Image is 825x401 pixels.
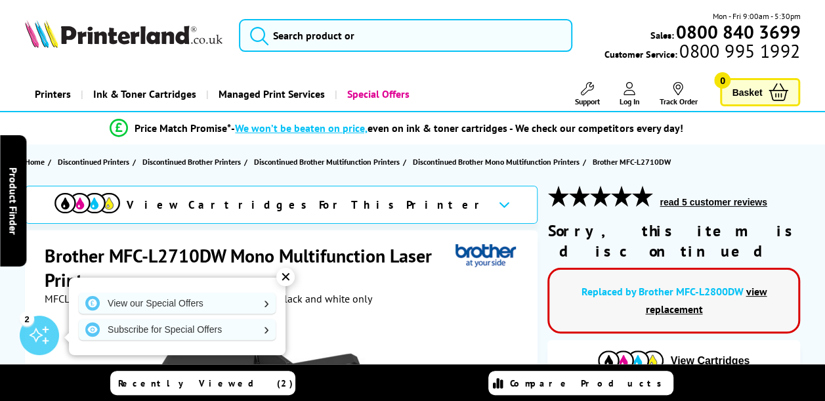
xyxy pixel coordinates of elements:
button: read 5 customer reviews [656,196,771,208]
a: view replacement [645,285,767,316]
a: Log In [619,82,639,106]
div: Sorry, this item is discontinued [547,221,800,261]
a: Support [574,82,599,106]
span: Price Match Promise* [135,121,231,135]
a: Discontinued Printers [58,155,133,169]
input: Search product or [239,19,572,52]
span: Sales: [650,29,673,41]
span: Support [574,96,599,106]
span: MFCL2710DWZU1 [45,292,127,305]
a: Ink & Toner Cartridges [81,77,206,111]
a: Printers [25,77,81,111]
span: Ink & Toner Cartridges [93,77,196,111]
span: 0 [714,72,730,89]
img: cmyk-icon.svg [54,193,120,213]
a: Discontinued Brother Mono Multifunction Printers [413,155,583,169]
span: Mon - Fri 9:00am - 5:30pm [712,10,800,22]
a: Managed Print Services [206,77,335,111]
a: Replaced by Brother MFC-L2800DW [581,285,743,298]
a: Recently Viewed (2) [110,371,295,395]
a: Printerland Logo [25,20,222,51]
span: View Cartridges [670,355,750,367]
a: Home [25,155,48,169]
span: Log In [619,96,639,106]
span: Customer Service: [604,45,800,60]
i: Prints in black and white only [240,292,372,305]
h1: Brother MFC-L2710DW Mono Multifunction Laser Printer [45,243,456,292]
b: 0800 840 3699 [675,20,800,44]
a: Discontinued Brother Printers [142,155,244,169]
span: Discontinued Printers [58,155,129,169]
a: Track Order [659,82,697,106]
div: ✕ [276,268,295,286]
span: Discontinued Brother Mono Multifunction Printers [413,155,580,169]
span: Discontinued Brother Printers [142,155,241,169]
a: Compare Products [488,371,673,395]
img: Cartridges [598,350,664,371]
a: Basket 0 [720,78,800,106]
span: View Cartridges For This Printer [127,198,488,212]
span: Home [25,155,45,169]
li: modal_Promise [7,117,786,140]
a: View our Special Offers [79,293,276,314]
img: Brother [455,243,516,268]
span: Compare Products [510,377,669,389]
img: Printerland Logo [25,20,222,48]
span: Basket [732,83,762,101]
button: View Cartridges [557,350,790,371]
a: Discontinued Brother Multifunction Printers [254,155,403,169]
a: 0800 840 3699 [673,26,800,38]
span: Brother MFC-L2710DW [593,155,671,169]
a: Brother MFC-L2710DW [593,155,674,169]
div: 2 [20,311,34,326]
span: Discontinued Brother Multifunction Printers [254,155,400,169]
a: Subscribe for Special Offers [79,319,276,340]
span: 0800 995 1992 [677,45,800,57]
a: Special Offers [335,77,419,111]
span: We won’t be beaten on price, [235,121,368,135]
div: - even on ink & toner cartridges - We check our competitors every day! [231,121,683,135]
span: Product Finder [7,167,20,234]
span: Recently Viewed (2) [118,377,293,389]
